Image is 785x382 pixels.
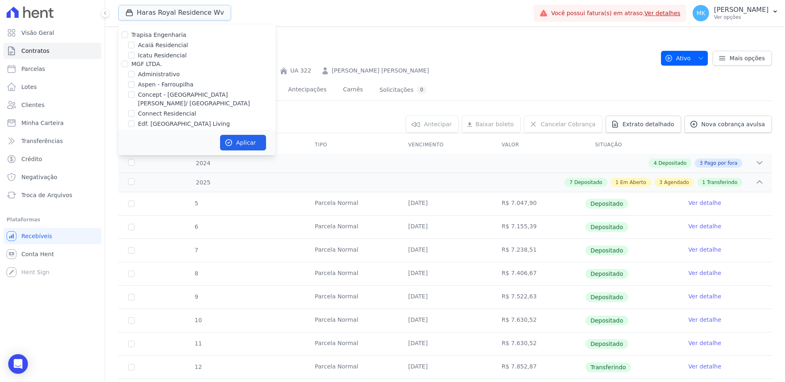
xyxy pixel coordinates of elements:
label: Aspen - Farroupilha [138,80,193,89]
a: Ver detalhe [689,222,721,230]
label: MGF LTDA. [131,61,162,67]
span: Depositado [585,316,628,325]
label: Trapisa Engenharia [131,32,186,38]
td: R$ 7.238,51 [492,239,585,262]
a: Solicitações0 [378,80,428,101]
td: [DATE] [398,286,491,309]
span: Transferindo [707,179,737,186]
th: Tipo [305,136,398,154]
input: Só é possível selecionar pagamentos em aberto [128,294,135,300]
span: 7 [194,247,198,253]
span: 1 [702,179,705,186]
a: Negativação [3,169,101,185]
span: 1 [615,179,619,186]
a: Visão Geral [3,25,101,41]
td: [DATE] [398,239,491,262]
a: Ver detalhe [689,269,721,277]
span: 10 [194,317,202,323]
a: Antecipações [287,80,328,101]
a: Ver detalhe [689,246,721,254]
label: Edf. [GEOGRAPHIC_DATA] Living [138,120,230,128]
div: Plataformas [7,215,98,225]
span: Depositado [585,246,628,255]
span: Depositado [585,222,628,232]
td: R$ 7.406,67 [492,262,585,285]
input: Só é possível selecionar pagamentos em aberto [128,200,135,207]
td: R$ 7.155,39 [492,216,585,239]
a: Ver detalhe [689,199,721,207]
input: Só é possível selecionar pagamentos em aberto [128,224,135,230]
span: 3 [700,159,703,167]
span: Troca de Arquivos [21,191,72,199]
span: Depositado [585,269,628,279]
th: Valor [492,136,585,154]
input: Só é possível selecionar pagamentos em aberto [128,341,135,347]
span: Clientes [21,101,44,109]
span: Depositado [585,199,628,209]
th: Situação [585,136,678,154]
a: Clientes [3,97,101,113]
a: Lotes [3,79,101,95]
span: Extrato detalhado [622,120,674,128]
button: MK [PERSON_NAME] Ver opções [686,2,785,25]
span: Depositado [574,179,602,186]
button: Aplicar [220,135,266,150]
span: Transferindo [585,362,631,372]
span: 11 [194,340,202,347]
a: Conta Hent [3,246,101,262]
span: 12 [194,364,202,370]
span: Pago por fora [705,159,737,167]
a: Ver detalhe [689,292,721,300]
label: Administrativo [138,70,180,79]
input: Só é possível selecionar pagamentos em aberto [128,247,135,254]
div: 0 [417,86,427,94]
button: Ativo [661,51,708,66]
span: Negativação [21,173,57,181]
td: [DATE] [398,356,491,379]
span: Ativo [665,51,691,66]
td: R$ 7.630,52 [492,309,585,332]
span: Mais opções [730,54,765,62]
span: 3 [659,179,663,186]
td: Parcela Normal [305,286,398,309]
a: Extrato detalhado [606,116,681,133]
span: Transferências [21,137,63,145]
span: 5 [194,200,198,207]
span: Contratos [21,47,49,55]
p: Ver opções [714,14,769,20]
label: Acaiá Residencial [138,41,188,50]
a: [PERSON_NAME] [PERSON_NAME] [332,66,429,75]
label: Icatu Residencial [138,51,187,60]
td: Parcela Normal [305,262,398,285]
a: Nova cobrança avulsa [684,116,772,133]
th: Vencimento [398,136,491,154]
td: Parcela Normal [305,356,398,379]
span: Crédito [21,155,42,163]
a: Transferências [3,133,101,149]
td: [DATE] [398,332,491,355]
span: Lotes [21,83,37,91]
a: Troca de Arquivos [3,187,101,203]
button: Haras Royal Residence Wv [118,5,231,20]
td: R$ 7.852,87 [492,356,585,379]
span: Recebíveis [21,232,52,240]
h2: UA 322 [118,45,654,63]
span: Nova cobrança avulsa [701,120,765,128]
span: Em Aberto [620,179,646,186]
td: Parcela Normal [305,332,398,355]
span: 9 [194,293,198,300]
a: Ver detalhe [689,316,721,324]
td: Parcela Normal [305,239,398,262]
a: Parcelas [3,61,101,77]
label: Connect Residencial [138,109,196,118]
span: 4 [654,159,657,167]
a: Ver detalhe [689,362,721,371]
span: 8 [194,270,198,277]
a: Recebíveis [3,228,101,244]
span: Agendado [664,179,689,186]
a: Ver detalhe [689,339,721,347]
span: 6 [194,223,198,230]
td: Parcela Normal [305,216,398,239]
div: Open Intercom Messenger [8,354,28,374]
td: Parcela Normal [305,192,398,215]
